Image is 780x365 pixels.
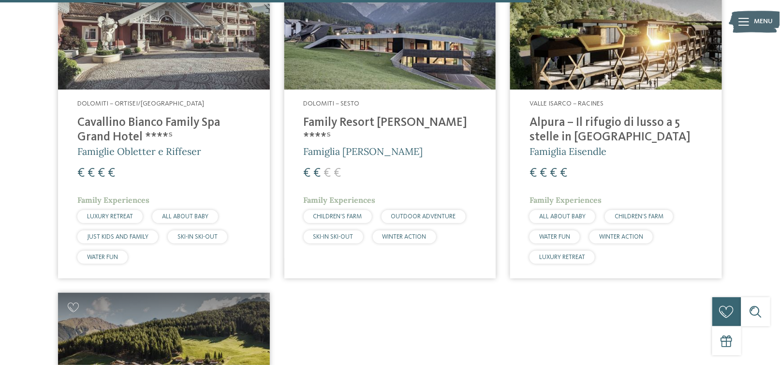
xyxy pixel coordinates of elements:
[539,213,586,220] span: ALL ABOUT BABY
[313,213,362,220] span: CHILDREN’S FARM
[177,234,218,240] span: SKI-IN SKI-OUT
[77,167,85,180] span: €
[314,167,321,180] span: €
[77,100,204,107] span: Dolomiti – Ortisei/[GEOGRAPHIC_DATA]
[550,167,557,180] span: €
[304,145,423,157] span: Famiglia [PERSON_NAME]
[88,167,95,180] span: €
[334,167,341,180] span: €
[530,145,606,157] span: Famiglia Eisendle
[304,100,360,107] span: Dolomiti – Sesto
[87,213,133,220] span: LUXURY RETREAT
[77,116,250,145] h4: Cavallino Bianco Family Spa Grand Hotel ****ˢ
[383,234,427,240] span: WINTER ACTION
[539,234,570,240] span: WATER FUN
[391,213,456,220] span: OUTDOOR ADVENTURE
[599,234,643,240] span: WINTER ACTION
[304,167,311,180] span: €
[313,234,353,240] span: SKI-IN SKI-OUT
[87,234,148,240] span: JUST KIDS AND FAMILY
[560,167,567,180] span: €
[77,195,149,205] span: Family Experiences
[530,195,602,205] span: Family Experiences
[540,167,547,180] span: €
[539,254,585,260] span: LUXURY RETREAT
[304,116,477,145] h4: Family Resort [PERSON_NAME] ****ˢ
[162,213,208,220] span: ALL ABOUT BABY
[324,167,331,180] span: €
[530,100,603,107] span: Valle Isarco – Racines
[615,213,663,220] span: CHILDREN’S FARM
[108,167,115,180] span: €
[304,195,376,205] span: Family Experiences
[530,167,537,180] span: €
[77,145,201,157] span: Famiglie Obletter e Riffeser
[530,116,703,145] h4: Alpura – Il rifugio di lusso a 5 stelle in [GEOGRAPHIC_DATA]
[87,254,118,260] span: WATER FUN
[98,167,105,180] span: €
